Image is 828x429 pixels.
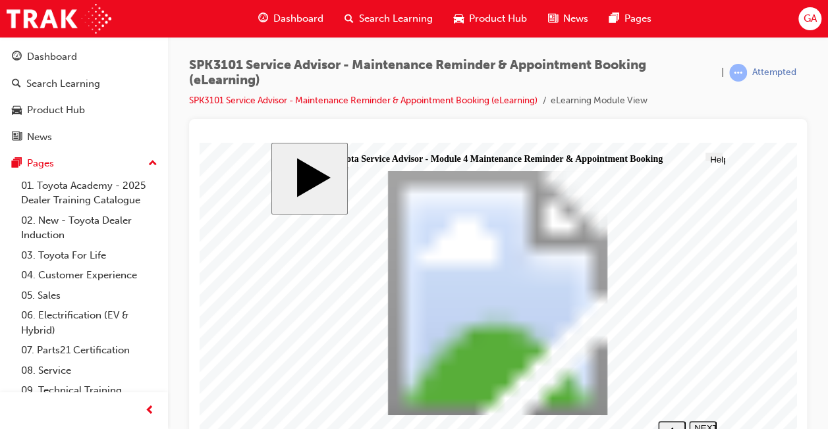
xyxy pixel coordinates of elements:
div: Pages [27,156,54,171]
a: 02. New - Toyota Dealer Induction [16,211,163,245]
span: pages-icon [609,11,619,27]
span: News [563,11,588,26]
span: | [721,65,724,80]
span: guage-icon [258,11,268,27]
span: Product Hub [469,11,527,26]
span: guage-icon [12,51,22,63]
a: 01. Toyota Academy - 2025 Dealer Training Catalogue [16,176,163,211]
div: Attempted [752,66,796,79]
div: News [27,130,52,145]
span: GA [803,11,816,26]
a: 04. Customer Experience [16,265,163,286]
span: car-icon [12,105,22,116]
span: learningRecordVerb_ATTEMPT-icon [729,64,747,82]
a: news-iconNews [538,5,599,32]
a: Product Hub [5,98,163,122]
a: 09. Technical Training [16,380,163,401]
span: news-icon [12,132,22,143]
div: Product Hub [27,103,85,118]
a: SPK3101 Service Advisor - Maintenance Reminder & Appointment Booking (eLearning) [189,95,538,106]
div: Search Learning [26,76,100,91]
li: eLearning Module View [551,93,648,109]
a: 05. Sales [16,286,163,306]
a: guage-iconDashboard [248,5,334,32]
span: news-icon [548,11,558,27]
button: DashboardSearch LearningProduct HubNews [5,42,163,151]
a: 07. Parts21 Certification [16,340,163,361]
span: search-icon [345,11,354,27]
a: Search Learning [5,72,163,96]
a: News [5,125,163,149]
button: Pages [5,151,163,176]
span: prev-icon [145,403,155,419]
a: 03. Toyota For Life [16,245,163,266]
span: pages-icon [12,158,22,170]
a: search-iconSearch Learning [334,5,443,32]
a: car-iconProduct Hub [443,5,538,32]
button: GA [798,7,821,30]
a: 08. Service [16,361,163,381]
a: pages-iconPages [599,5,662,32]
span: Dashboard [273,11,323,26]
span: Search Learning [359,11,433,26]
span: SPK3101 Service Advisor - Maintenance Reminder & Appointment Booking (eLearning) [189,58,716,88]
span: search-icon [12,78,21,90]
a: Dashboard [5,45,163,69]
img: Trak [7,4,111,34]
span: car-icon [454,11,464,27]
span: Pages [624,11,651,26]
a: 06. Electrification (EV & Hybrid) [16,305,163,340]
div: Dashboard [27,49,77,64]
span: up-icon [148,155,157,172]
